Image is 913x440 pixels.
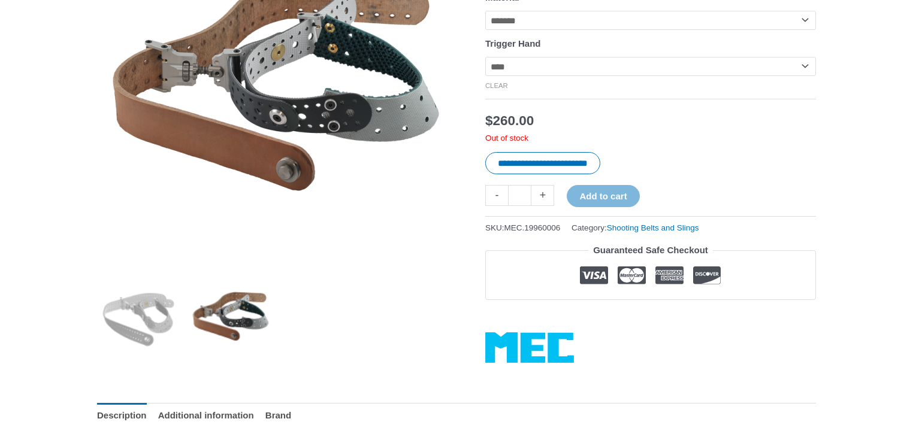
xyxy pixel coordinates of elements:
[508,185,531,206] input: Product quantity
[485,332,574,363] a: MEC
[485,82,508,89] a: Clear options
[485,185,508,206] a: -
[97,275,180,358] img: MEC Sling
[572,220,699,235] span: Category:
[567,185,639,207] button: Add to cart
[97,403,147,429] a: Description
[158,403,254,429] a: Additional information
[485,309,816,323] iframe: Customer reviews powered by Trustpilot
[504,223,561,232] span: MEC.19960006
[485,113,534,128] bdi: 260.00
[485,220,560,235] span: SKU:
[588,242,713,259] legend: Guaranteed Safe Checkout
[485,38,541,48] label: Trigger Hand
[485,133,816,144] p: Out of stock
[607,223,699,232] a: Shooting Belts and Slings
[265,403,291,429] a: Brand
[189,275,273,358] img: MEC Sling - Image 2
[531,185,554,206] a: +
[485,113,493,128] span: $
